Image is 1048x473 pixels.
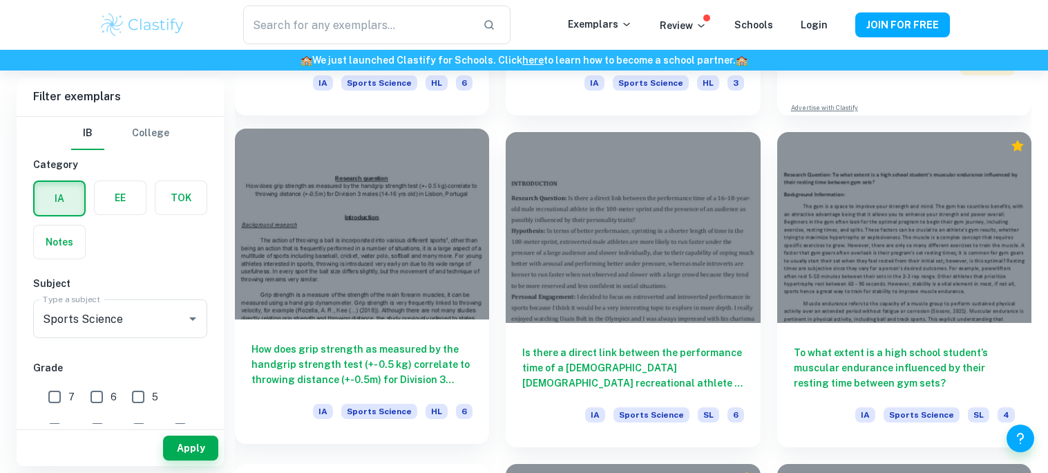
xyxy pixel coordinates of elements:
h6: Category [33,157,207,172]
span: 5 [152,389,158,405]
a: Is there a direct link between the performance time of a [DEMOGRAPHIC_DATA] [DEMOGRAPHIC_DATA] re... [506,132,760,447]
a: To what extent is a high school student’s muscular endurance influenced by their resting time bet... [777,132,1031,447]
input: Search for any exemplars... [243,6,471,44]
span: HL [697,75,719,91]
h6: To what extent is a high school student’s muscular endurance influenced by their resting time bet... [794,345,1015,391]
span: HL [426,404,448,419]
p: Review [660,18,707,33]
div: Filter type choice [71,117,169,150]
h6: Filter exemplars [17,77,224,116]
span: 1 [194,422,198,437]
span: SL [698,407,719,423]
button: Notes [34,225,85,259]
span: 🏫 [736,55,747,66]
span: Sports Science [884,407,960,423]
h6: Subject [33,276,207,291]
span: 7 [68,389,75,405]
span: 6 [456,75,473,91]
span: 6 [727,407,744,423]
button: College [132,117,169,150]
a: Login [801,19,828,30]
div: Premium [1011,139,1025,153]
button: Open [183,309,202,328]
span: IA [313,75,333,91]
span: IA [855,407,875,423]
label: Type a subject [43,293,100,305]
button: Help and Feedback [1007,425,1034,452]
button: Apply [163,436,218,461]
h6: Is there a direct link between the performance time of a [DEMOGRAPHIC_DATA] [DEMOGRAPHIC_DATA] re... [522,345,743,391]
h6: Grade [33,360,207,375]
p: Exemplars [568,17,632,32]
span: Sports Science [613,407,689,423]
button: IB [71,117,104,150]
span: 🏫 [301,55,312,66]
span: IA [313,404,333,419]
a: Advertise with Clastify [791,103,858,113]
span: SL [968,407,989,423]
span: IA [585,407,605,423]
span: 2 [153,422,158,437]
button: TOK [155,181,207,214]
span: 4 [998,407,1015,423]
button: EE [95,181,146,214]
span: Sports Science [341,404,417,419]
button: IA [35,182,84,215]
span: 3 [727,75,744,91]
h6: How does grip strength as measured by the handgrip strength test (+- 0.5 kg) correlate to throwin... [251,342,473,387]
span: HL [426,75,448,91]
a: How does grip strength as measured by the handgrip strength test (+- 0.5 kg) correlate to throwin... [235,132,489,447]
span: IA [584,75,604,91]
span: 6 [111,389,117,405]
span: 3 [111,422,117,437]
h6: We just launched Clastify for Schools. Click to learn how to become a school partner. [3,53,1045,68]
img: Clastify logo [99,11,187,39]
span: Sports Science [341,75,417,91]
a: Schools [734,19,773,30]
a: here [522,55,544,66]
span: Sports Science [613,75,689,91]
span: 4 [68,422,75,437]
span: 6 [456,404,473,419]
button: JOIN FOR FREE [855,12,950,37]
